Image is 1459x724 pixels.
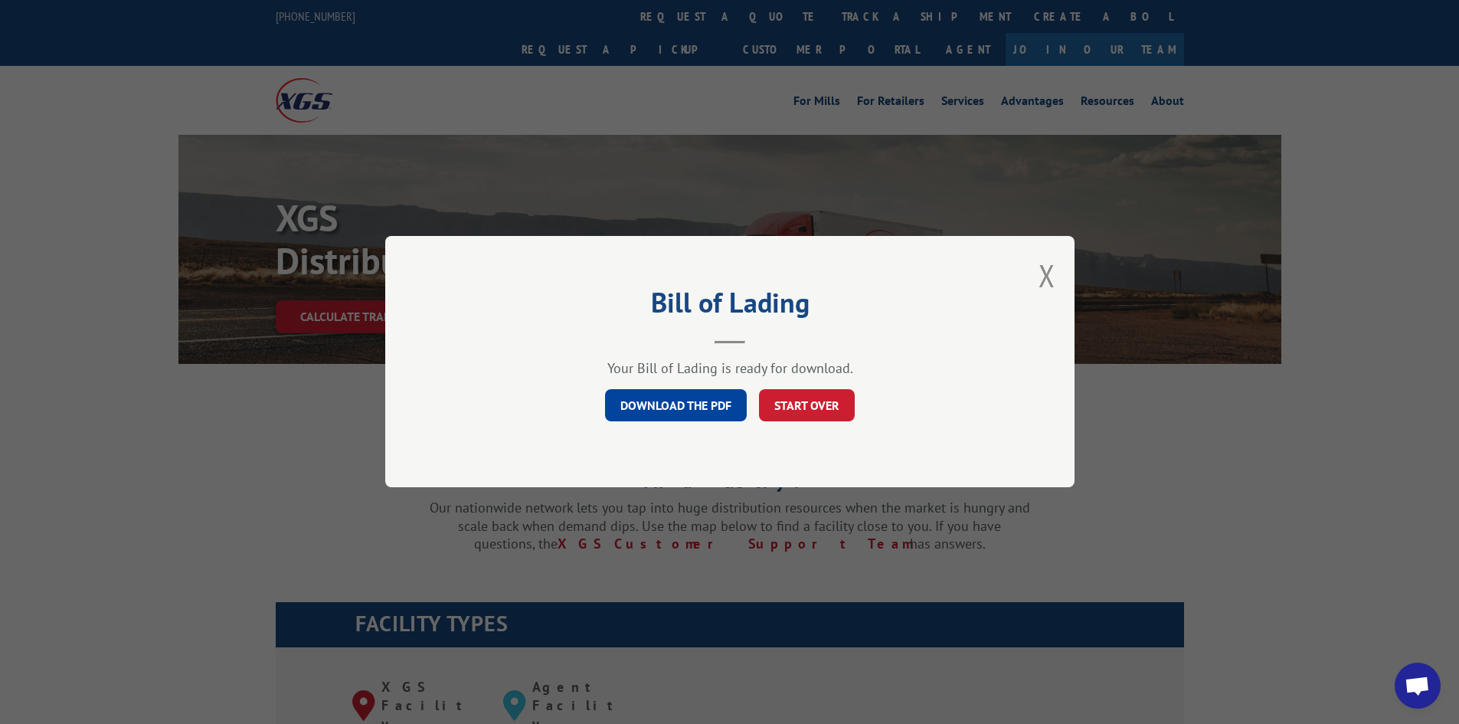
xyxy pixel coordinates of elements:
[462,360,998,378] div: Your Bill of Lading is ready for download.
[462,292,998,321] h2: Bill of Lading
[1039,255,1055,296] button: Close modal
[1395,663,1441,709] div: Open chat
[605,390,747,422] a: DOWNLOAD THE PDF
[759,390,855,422] button: START OVER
